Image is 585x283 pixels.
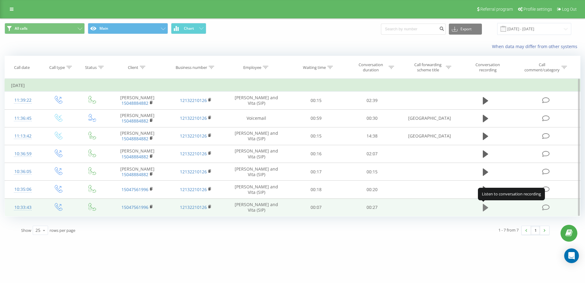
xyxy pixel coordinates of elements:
a: 12132210126 [180,204,207,210]
td: 00:17 [288,163,344,181]
div: Conversation recording [468,62,508,73]
a: 15048884882 [121,172,148,177]
div: 1 - 7 from 7 [498,227,519,233]
td: [PERSON_NAME] [108,109,166,127]
div: 10:33:43 [11,202,35,213]
a: 12132210126 [180,169,207,175]
span: rows per page [50,228,75,233]
a: 12132210126 [180,151,207,157]
div: 10:35:06 [11,183,35,195]
div: Call date [14,65,30,70]
td: [PERSON_NAME] [108,163,166,181]
td: [PERSON_NAME] and Vita (SIP) [225,145,288,163]
button: Main [88,23,168,34]
div: 11:36:45 [11,112,35,124]
div: Employee [243,65,261,70]
input: Search by number [381,24,446,35]
td: 00:30 [344,109,401,127]
div: Status [85,65,97,70]
td: [DATE] [5,79,580,92]
td: [PERSON_NAME] [108,145,166,163]
td: [PERSON_NAME] and Vita (SIP) [225,163,288,181]
td: [GEOGRAPHIC_DATA] [400,127,459,145]
div: Business number [176,65,207,70]
button: All calls [5,23,85,34]
td: 02:07 [344,145,401,163]
td: [PERSON_NAME] [108,127,166,145]
a: 15048884882 [121,100,148,106]
td: 00:15 [344,163,401,181]
a: 12132210126 [180,115,207,121]
td: [PERSON_NAME] and Vita (SIP) [225,181,288,198]
td: [PERSON_NAME] and Vita (SIP) [225,127,288,145]
div: Call forwarding scheme title [412,62,444,73]
a: When data may differ from other systems [492,43,580,49]
td: 00:20 [344,181,401,198]
td: 00:18 [288,181,344,198]
td: 00:27 [344,198,401,216]
div: 11:39:22 [11,94,35,106]
td: [PERSON_NAME] and Vita (SIP) [225,198,288,216]
div: Client [128,65,138,70]
a: 15047561996 [121,204,148,210]
div: 10:36:59 [11,148,35,160]
a: 1 [531,226,540,235]
span: Profile settings [524,7,552,12]
a: 15048884882 [121,154,148,160]
td: [PERSON_NAME] and Vita (SIP) [225,92,288,109]
div: Open Intercom Messenger [564,248,579,263]
td: Voicemail [225,109,288,127]
div: 11:13:42 [11,130,35,142]
div: 25 [35,227,40,233]
span: All calls [15,26,28,31]
td: 00:15 [288,92,344,109]
td: 00:15 [288,127,344,145]
span: Chart [184,26,194,31]
button: Export [449,24,482,35]
div: 10:36:05 [11,166,35,178]
a: 12132210126 [180,97,207,103]
div: Listen to conversation recording [478,188,545,200]
button: Chart [171,23,206,34]
td: 00:59 [288,109,344,127]
a: 15048884882 [121,136,148,141]
td: 00:16 [288,145,344,163]
span: Referral program [480,7,513,12]
a: 12132210126 [180,187,207,192]
div: Waiting time [303,65,326,70]
td: [PERSON_NAME] [108,92,166,109]
td: [GEOGRAPHIC_DATA] [400,109,459,127]
div: Call comment/category [524,62,560,73]
td: 14:38 [344,127,401,145]
a: 15048884882 [121,118,148,124]
div: Call type [49,65,65,70]
td: 02:39 [344,92,401,109]
a: 15047561996 [121,187,148,192]
a: 12132210126 [180,133,207,139]
span: Show [21,228,31,233]
div: Conversation duration [354,62,387,73]
td: 00:07 [288,198,344,216]
span: Log Out [562,7,577,12]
